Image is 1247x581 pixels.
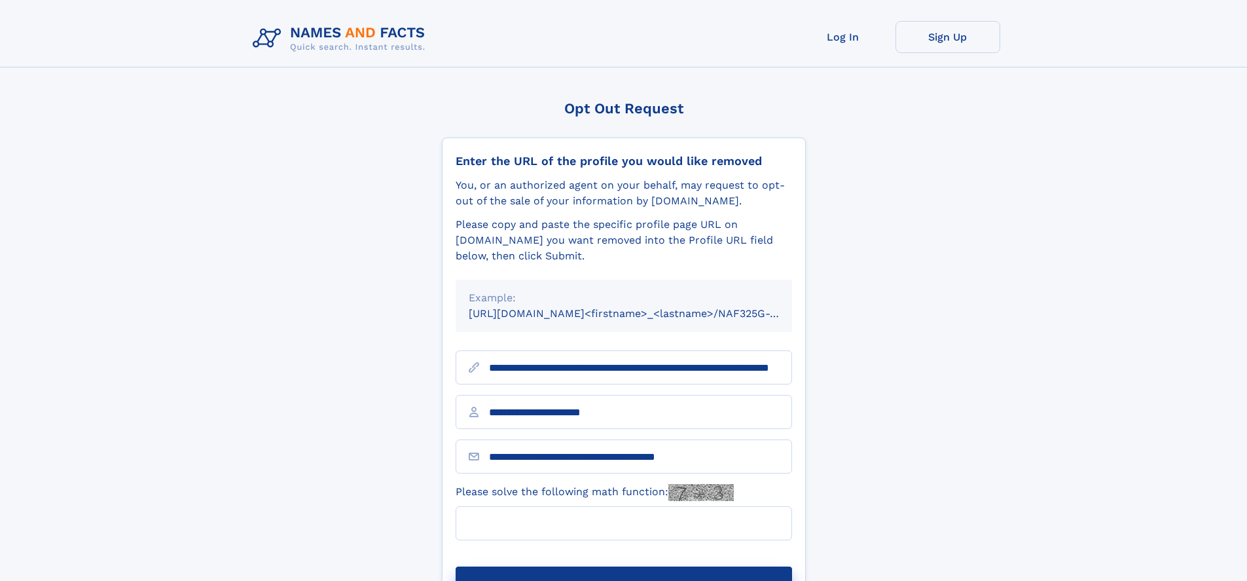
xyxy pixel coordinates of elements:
a: Log In [791,21,895,53]
small: [URL][DOMAIN_NAME]<firstname>_<lastname>/NAF325G-xxxxxxxx [469,307,817,320]
div: You, or an authorized agent on your behalf, may request to opt-out of the sale of your informatio... [456,178,792,209]
div: Opt Out Request [442,100,806,117]
img: Logo Names and Facts [247,21,436,56]
a: Sign Up [895,21,1000,53]
div: Example: [469,290,779,306]
label: Please solve the following math function: [456,484,734,501]
div: Please copy and paste the specific profile page URL on [DOMAIN_NAME] you want removed into the Pr... [456,217,792,264]
div: Enter the URL of the profile you would like removed [456,154,792,168]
